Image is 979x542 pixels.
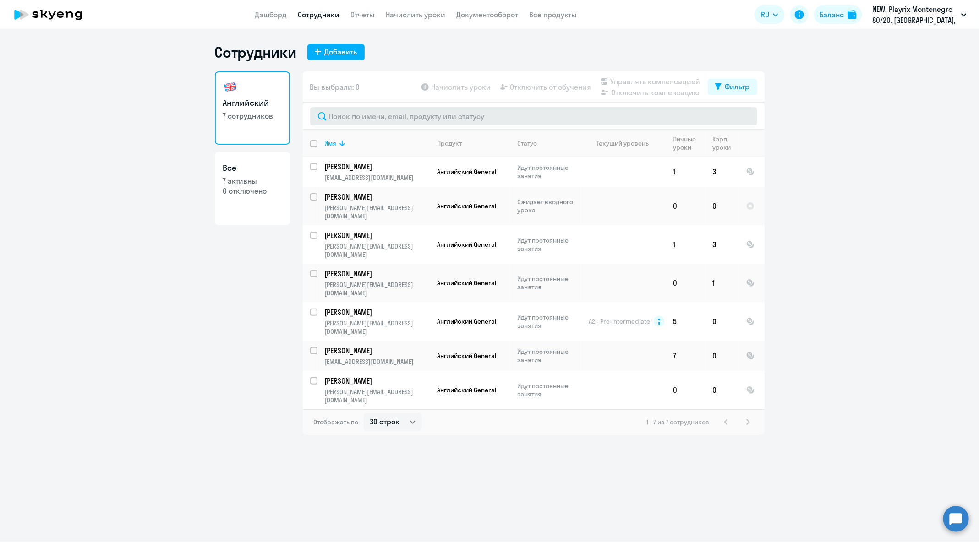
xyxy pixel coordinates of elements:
[725,81,750,92] div: Фильтр
[755,5,785,24] button: RU
[325,388,430,404] p: [PERSON_NAME][EMAIL_ADDRESS][DOMAIN_NAME]
[325,162,430,172] a: [PERSON_NAME]
[589,317,650,325] span: A2 - Pre-Intermediate
[325,46,357,57] div: Добавить
[215,43,296,61] h1: Сотрудники
[438,202,497,210] span: Английский General
[666,225,706,264] td: 1
[255,10,287,19] a: Дашборд
[673,135,699,152] div: Личные уроки
[708,79,757,95] button: Фильтр
[518,139,537,147] div: Статус
[706,341,739,371] td: 0
[325,269,430,279] a: [PERSON_NAME]
[325,230,428,240] p: [PERSON_NAME]
[386,10,446,19] a: Начислить уроки
[518,139,580,147] div: Статус
[666,187,706,225] td: 0
[673,135,705,152] div: Личные уроки
[325,376,430,386] a: [PERSON_NAME]
[868,4,971,26] button: NEW! Playrix Montenegro 80/20, [GEOGRAPHIC_DATA], ООО
[820,9,844,20] div: Баланс
[438,168,497,176] span: Английский General
[666,264,706,302] td: 0
[223,176,282,186] p: 7 активны
[761,9,769,20] span: RU
[325,139,337,147] div: Имя
[666,157,706,187] td: 1
[518,347,580,364] p: Идут постоянные занятия
[298,10,340,19] a: Сотрудники
[325,269,428,279] p: [PERSON_NAME]
[647,418,710,426] span: 1 - 7 из 7 сотрудников
[325,162,428,172] p: [PERSON_NAME]
[706,302,739,341] td: 0
[325,307,428,317] p: [PERSON_NAME]
[325,376,428,386] p: [PERSON_NAME]
[530,10,577,19] a: Все продукты
[518,163,580,180] p: Идут постоянные занятия
[666,302,706,341] td: 5
[438,352,497,360] span: Английский General
[706,371,739,409] td: 0
[438,386,497,394] span: Английский General
[518,275,580,291] p: Идут постоянные занятия
[215,71,290,145] a: Английский7 сотрудников
[848,10,857,19] img: balance
[215,152,290,225] a: Все7 активны0 отключено
[457,10,519,19] a: Документооборот
[325,139,430,147] div: Имя
[325,319,430,336] p: [PERSON_NAME][EMAIL_ADDRESS][DOMAIN_NAME]
[438,139,510,147] div: Продукт
[223,111,282,121] p: 7 сотрудников
[325,192,430,202] a: [PERSON_NAME]
[666,371,706,409] td: 0
[223,186,282,196] p: 0 отключено
[325,192,428,202] p: [PERSON_NAME]
[666,341,706,371] td: 7
[438,317,497,325] span: Английский General
[438,279,497,287] span: Английский General
[325,173,430,182] p: [EMAIL_ADDRESS][DOMAIN_NAME]
[706,225,739,264] td: 3
[814,5,862,24] button: Балансbalance
[351,10,375,19] a: Отчеты
[325,281,430,297] p: [PERSON_NAME][EMAIL_ADDRESS][DOMAIN_NAME]
[518,198,580,214] p: Ожидает вводного урока
[325,346,430,356] a: [PERSON_NAME]
[872,4,957,26] p: NEW! Playrix Montenegro 80/20, [GEOGRAPHIC_DATA], ООО
[325,242,430,259] p: [PERSON_NAME][EMAIL_ADDRESS][DOMAIN_NAME]
[596,139,649,147] div: Текущий уровень
[325,346,428,356] p: [PERSON_NAME]
[310,107,757,125] input: Поиск по имени, email, продукту или статусу
[438,240,497,249] span: Английский General
[713,135,733,152] div: Корп. уроки
[706,157,739,187] td: 3
[706,187,739,225] td: 0
[325,358,430,366] p: [EMAIL_ADDRESS][DOMAIN_NAME]
[223,162,282,174] h3: Все
[310,81,360,92] span: Вы выбрали: 0
[325,230,430,240] a: [PERSON_NAME]
[325,204,430,220] p: [PERSON_NAME][EMAIL_ADDRESS][DOMAIN_NAME]
[706,264,739,302] td: 1
[518,236,580,253] p: Идут постоянные занятия
[438,139,462,147] div: Продукт
[314,418,360,426] span: Отображать по:
[307,44,365,60] button: Добавить
[588,139,666,147] div: Текущий уровень
[518,382,580,398] p: Идут постоянные занятия
[518,313,580,330] p: Идут постоянные занятия
[223,97,282,109] h3: Английский
[713,135,738,152] div: Корп. уроки
[223,80,238,94] img: english
[325,307,430,317] a: [PERSON_NAME]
